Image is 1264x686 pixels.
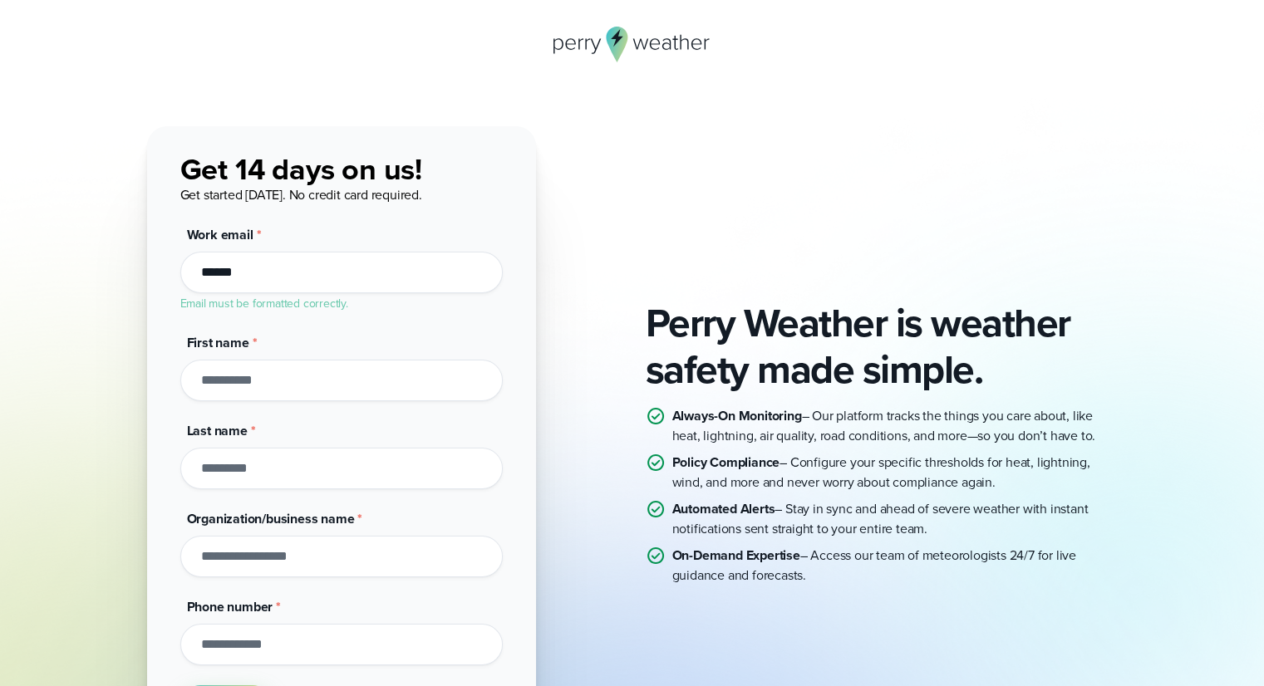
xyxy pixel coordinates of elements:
span: Phone number [187,597,273,616]
span: Get 14 days on us! [180,147,422,191]
p: – Stay in sync and ahead of severe weather with instant notifications sent straight to your entir... [672,499,1118,539]
p: – Access our team of meteorologists 24/7 for live guidance and forecasts. [672,546,1118,586]
span: Get started [DATE]. No credit card required. [180,185,422,204]
h2: Perry Weather is weather safety made simple. [646,300,1118,393]
strong: Automated Alerts [672,499,775,518]
span: Organization/business name [187,509,355,528]
span: First name [187,333,249,352]
p: – Our platform tracks the things you care about, like heat, lightning, air quality, road conditio... [672,406,1118,446]
strong: Always-On Monitoring [672,406,802,425]
strong: Policy Compliance [672,453,780,472]
span: Last name [187,421,248,440]
strong: On-Demand Expertise [672,546,800,565]
span: Work email [187,225,253,244]
p: – Configure your specific thresholds for heat, lightning, wind, and more and never worry about co... [672,453,1118,492]
label: Email must be formatted correctly. [180,295,348,312]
